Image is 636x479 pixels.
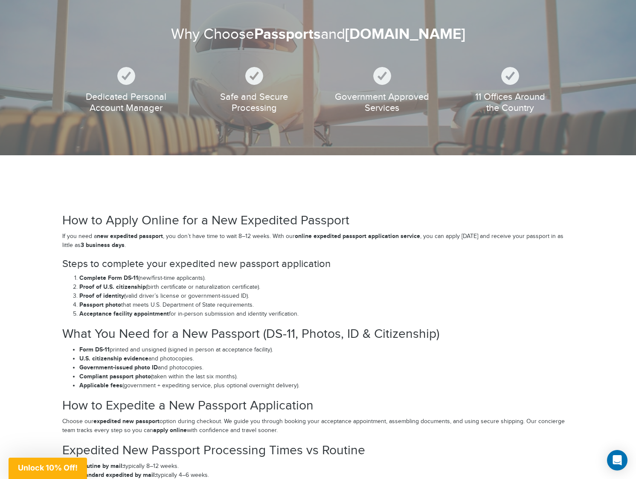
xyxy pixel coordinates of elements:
[254,25,321,44] strong: Passports
[79,462,574,471] li: typically 8–12 weeks.
[62,417,574,435] p: Choose our option during checkout. We guide you through booking your acceptance appointment, asse...
[81,241,125,249] strong: 3 business days
[62,327,574,341] h2: What You Need for a New Passport (DS-11, Photos, ID & Citizenship)
[79,310,169,317] strong: Acceptance facility appointment
[18,463,78,472] span: Unlock 10% Off!
[62,232,574,250] p: If you need a , you don’t have time to wait 8–12 weeks. With our , you can apply [DATE] and recei...
[97,232,163,240] strong: new expedited passport
[79,372,574,381] li: (taken within the last six months).
[325,67,440,113] div: Government Approved Services
[79,292,124,299] strong: Proof of identity
[79,274,138,282] strong: Complete Form DS-11
[9,458,87,479] div: Unlock 10% Off!
[345,25,465,44] strong: [DOMAIN_NAME]
[62,25,574,44] h2: Why Choose and
[79,301,121,308] strong: Passport photo
[62,399,574,413] h2: How to Expedite a New Passport Application
[453,67,568,113] div: 11 Offices Around the Country
[79,363,574,372] li: and photocopies.
[79,283,146,290] strong: Proof of U.S. citizenship
[62,258,574,270] h3: Steps to complete your expedited new passport application
[153,427,187,434] strong: apply online
[79,364,158,371] strong: Government-issued photo ID
[79,346,110,353] strong: Form DS-11
[79,292,574,301] li: (valid driver’s license or government-issued ID).
[607,450,627,470] div: Open Intercom Messenger
[62,214,574,228] h2: How to Apply Online for a New Expedited Passport
[79,381,574,390] li: (government + expediting service, plus optional overnight delivery).
[79,283,574,292] li: (birth certificate or naturalization certificate).
[79,274,574,283] li: (new/first-time applicants).
[197,67,312,113] div: Safe and Secure Processing
[79,471,156,479] strong: Standard expedited by mail:
[79,354,574,363] li: and photocopies.
[79,382,122,389] strong: Applicable fees
[79,355,148,362] strong: U.S. citizenship evidence
[93,418,160,425] strong: expedited new passport
[79,345,574,354] li: printed and unsigned (signed in person at acceptance facility).
[79,373,151,380] strong: Compliant passport photo
[79,462,124,470] strong: Routine by mail:
[69,67,184,113] div: Dedicated Personal Account Manager
[79,310,574,319] li: for in-person submission and identity verification.
[79,301,574,310] li: that meets U.S. Department of State requirements.
[295,232,420,240] strong: online expedited passport application service
[62,444,574,458] h2: Expedited New Passport Processing Times vs Routine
